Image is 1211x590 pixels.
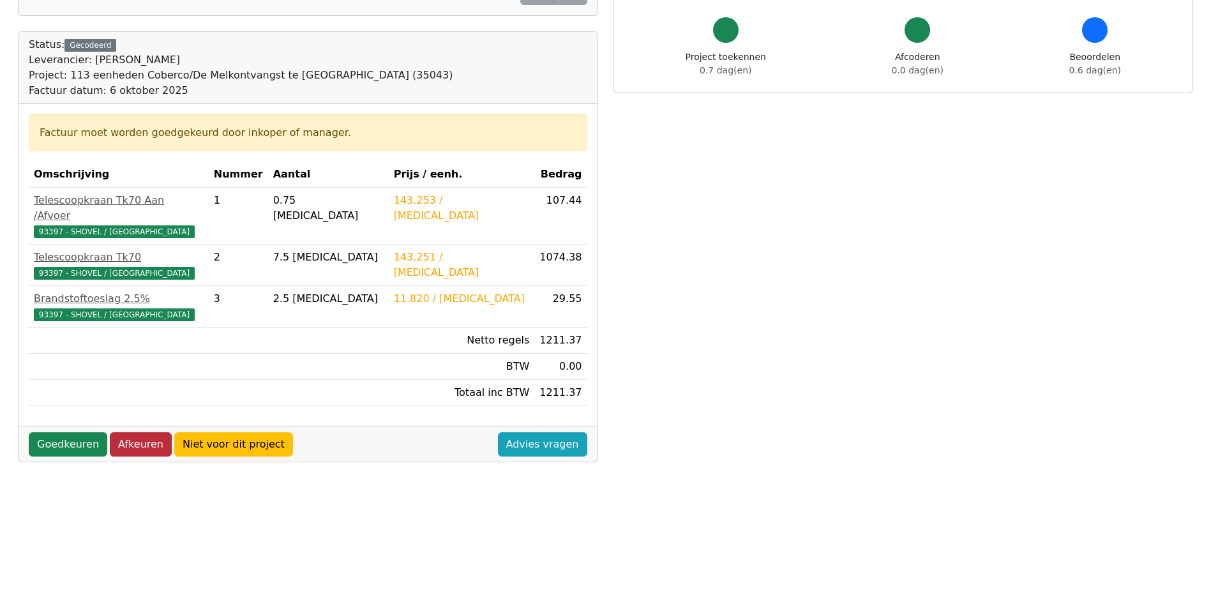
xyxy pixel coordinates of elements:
[34,193,204,239] a: Telescoopkraan Tk70 Aan /Afvoer93397 - SHOVEL / [GEOGRAPHIC_DATA]
[34,291,204,322] a: Brandstoftoeslag 2.5%93397 - SHOVEL / [GEOGRAPHIC_DATA]
[34,308,195,321] span: 93397 - SHOVEL / [GEOGRAPHIC_DATA]
[34,225,195,238] span: 93397 - SHOVEL / [GEOGRAPHIC_DATA]
[534,380,587,406] td: 1211.37
[700,65,751,75] span: 0.7 dag(en)
[534,245,587,286] td: 1074.38
[273,291,384,306] div: 2.5 [MEDICAL_DATA]
[29,52,453,68] div: Leverancier: [PERSON_NAME]
[29,162,209,188] th: Omschrijving
[29,432,107,457] a: Goedkeuren
[34,193,204,223] div: Telescoopkraan Tk70 Aan /Afvoer
[209,245,268,286] td: 2
[273,193,384,223] div: 0.75 [MEDICAL_DATA]
[686,50,766,77] div: Project toekennen
[209,188,268,245] td: 1
[64,39,116,52] div: Gecodeerd
[174,432,293,457] a: Niet voor dit project
[394,291,530,306] div: 11.820 / [MEDICAL_DATA]
[34,291,204,306] div: Brandstoftoeslag 2.5%
[110,432,172,457] a: Afkeuren
[34,267,195,280] span: 93397 - SHOVEL / [GEOGRAPHIC_DATA]
[29,83,453,98] div: Factuur datum: 6 oktober 2025
[534,162,587,188] th: Bedrag
[534,328,587,354] td: 1211.37
[394,250,530,280] div: 143.251 / [MEDICAL_DATA]
[389,328,535,354] td: Netto regels
[534,286,587,328] td: 29.55
[209,162,268,188] th: Nummer
[534,188,587,245] td: 107.44
[29,68,453,83] div: Project: 113 eenheden Coberco/De Melkontvangst te [GEOGRAPHIC_DATA] (35043)
[1069,50,1121,77] div: Beoordelen
[892,65,944,75] span: 0.0 dag(en)
[389,380,535,406] td: Totaal inc BTW
[1069,65,1121,75] span: 0.6 dag(en)
[209,286,268,328] td: 3
[268,162,389,188] th: Aantal
[273,250,384,265] div: 7.5 [MEDICAL_DATA]
[40,125,576,140] div: Factuur moet worden goedgekeurd door inkoper of manager.
[892,50,944,77] div: Afcoderen
[34,250,204,280] a: Telescoopkraan Tk7093397 - SHOVEL / [GEOGRAPHIC_DATA]
[534,354,587,380] td: 0.00
[389,354,535,380] td: BTW
[34,250,204,265] div: Telescoopkraan Tk70
[394,193,530,223] div: 143.253 / [MEDICAL_DATA]
[29,37,453,98] div: Status:
[389,162,535,188] th: Prijs / eenh.
[498,432,587,457] a: Advies vragen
